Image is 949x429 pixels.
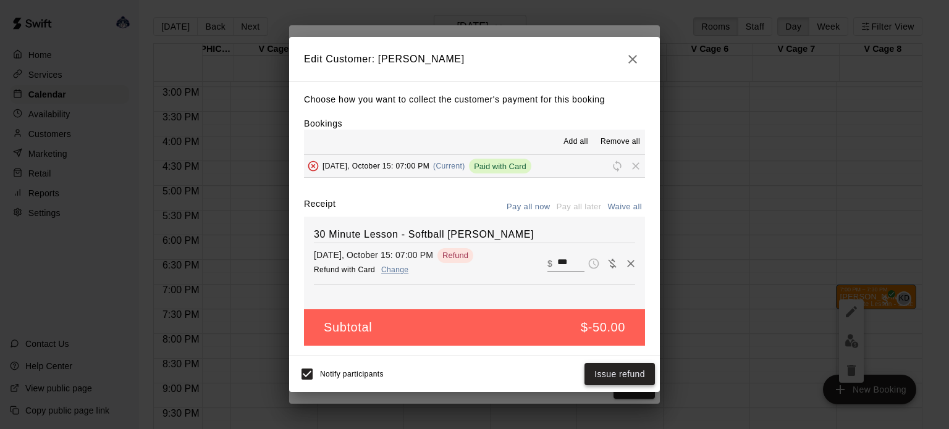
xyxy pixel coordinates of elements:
[604,198,645,217] button: Waive all
[437,251,473,260] span: Refund
[304,161,323,170] span: To be removed
[596,132,645,152] button: Remove all
[584,257,603,268] span: Pay later
[581,319,625,336] h5: $-50.00
[304,198,335,217] label: Receipt
[289,37,660,81] h2: Edit Customer: [PERSON_NAME]
[603,257,622,268] span: Waive payment
[433,162,465,170] span: (Current)
[584,363,655,386] button: Issue refund
[320,370,384,378] span: Notify participants
[304,92,645,107] p: Choose how you want to collect the customer's payment for this booking
[375,261,415,279] button: Change
[314,227,635,243] h6: 30 Minute Lesson - Softball [PERSON_NAME]
[469,162,531,171] span: Paid with Card
[314,265,375,274] span: Refund with Card
[304,155,645,178] button: To be removed[DATE], October 15: 07:00 PM(Current)Paid with CardRescheduleRemove
[314,249,433,261] p: [DATE], October 15: 07:00 PM
[608,161,626,170] span: Reschedule
[324,319,372,336] h5: Subtotal
[556,132,596,152] button: Add all
[563,136,588,148] span: Add all
[547,257,552,270] p: $
[626,161,645,170] span: Remove
[601,136,640,148] span: Remove all
[504,198,554,217] button: Pay all now
[622,254,640,273] button: Remove
[323,162,429,170] span: [DATE], October 15: 07:00 PM
[304,119,342,128] label: Bookings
